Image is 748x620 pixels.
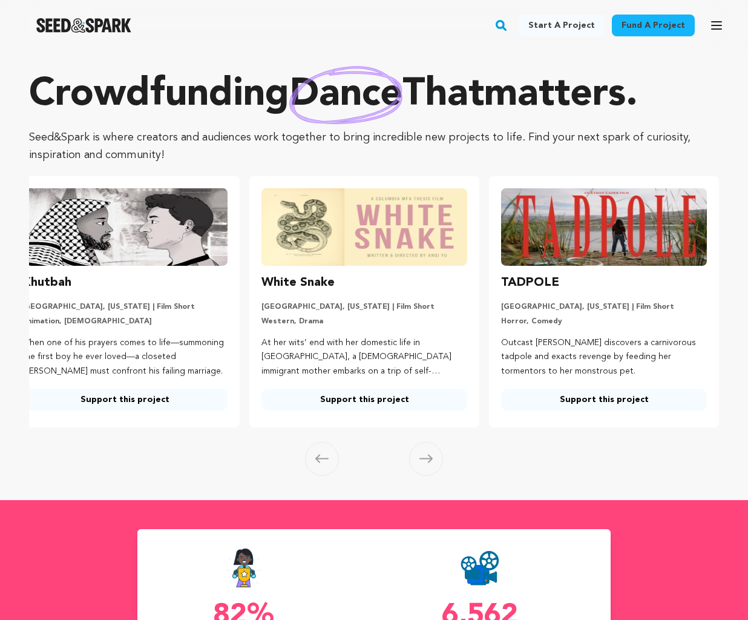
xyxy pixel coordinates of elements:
p: When one of his prayers comes to life—summoning the first boy he ever loved—a closeted [PERSON_NA... [22,336,228,379]
h3: Khutbah [22,273,71,292]
p: [GEOGRAPHIC_DATA], [US_STATE] | Film Short [501,302,707,312]
p: [GEOGRAPHIC_DATA], [US_STATE] | Film Short [261,302,467,312]
img: Seed&Spark Logo Dark Mode [36,18,131,33]
a: Support this project [261,389,467,411]
a: Seed&Spark Homepage [36,18,131,33]
img: hand sketched image [289,66,402,124]
p: At her wits’ end with her domestic life in [GEOGRAPHIC_DATA], a [DEMOGRAPHIC_DATA] immigrant moth... [261,336,467,379]
a: Start a project [519,15,605,36]
p: Horror, Comedy [501,317,707,326]
span: matters [484,76,626,114]
h3: TADPOLE [501,273,559,292]
img: TADPOLE image [501,188,707,266]
p: Seed&Spark is where creators and audiences work together to bring incredible new projects to life... [29,129,719,164]
a: Fund a project [612,15,695,36]
h3: White Snake [261,273,335,292]
a: Support this project [22,389,228,411]
p: Animation, [DEMOGRAPHIC_DATA] [22,317,228,326]
p: Western, Drama [261,317,467,326]
img: White Snake image [261,188,467,266]
p: Crowdfunding that . [29,71,719,119]
img: Seed&Spark Projects Created Icon [461,549,499,587]
a: Support this project [501,389,707,411]
img: Khutbah image [22,188,228,266]
p: [GEOGRAPHIC_DATA], [US_STATE] | Film Short [22,302,228,312]
p: Outcast [PERSON_NAME] discovers a carnivorous tadpole and exacts revenge by feeding her tormentor... [501,336,707,379]
img: Seed&Spark Success Rate Icon [225,549,263,587]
